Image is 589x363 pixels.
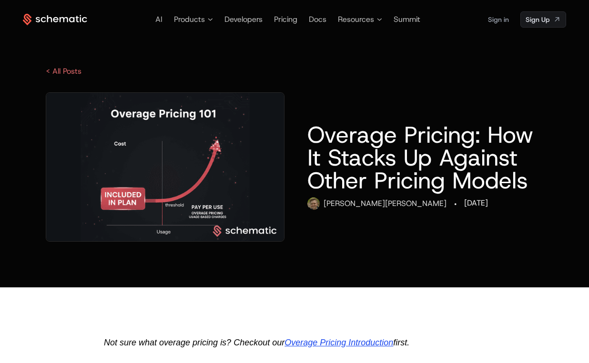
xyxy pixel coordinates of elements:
span: Not sure what overage pricing is? Checkout our [104,338,284,347]
a: Sign in [488,12,509,27]
span: Products [174,14,205,25]
div: · [454,197,457,211]
span: first. [393,338,409,347]
a: Developers [224,14,263,24]
h1: Overage Pricing: How It Stacks Up Against Other Pricing Models [307,123,543,192]
a: AI [155,14,162,24]
a: Summit [394,14,420,24]
span: Sign Up [526,15,549,24]
a: < All Posts [46,66,81,76]
img: Frame 427320891 [46,93,284,241]
a: Pricing [274,14,297,24]
div: [DATE] [464,197,488,209]
img: Ryan Echternacht [307,197,320,210]
a: Docs [309,14,326,24]
div: [PERSON_NAME] [PERSON_NAME] [324,198,447,209]
span: Resources [338,14,374,25]
a: [object Object] [520,11,566,28]
a: Overage Pricing Introduction [284,338,393,347]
